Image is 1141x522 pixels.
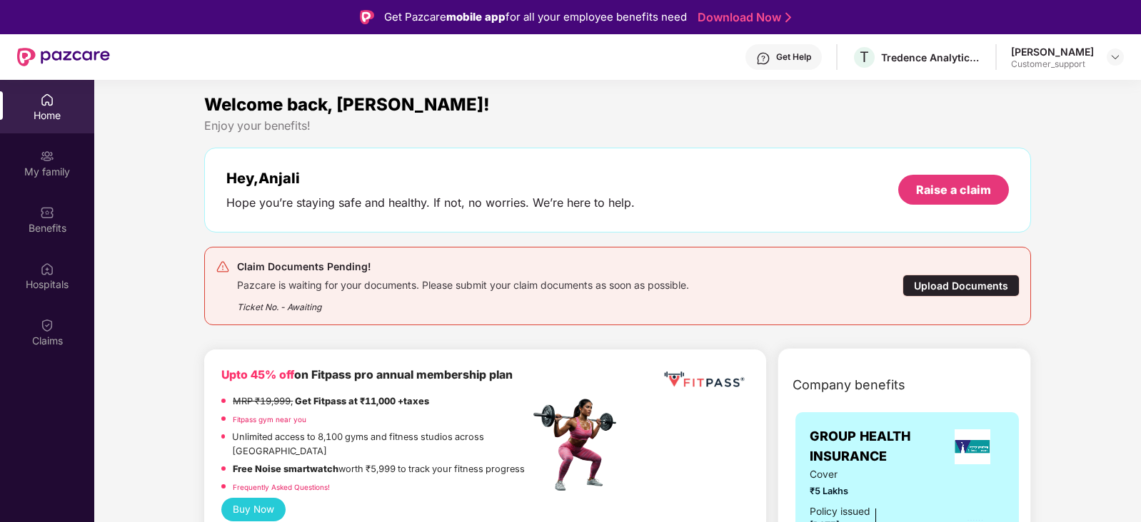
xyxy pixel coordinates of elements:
[40,318,54,332] img: svg+xml;base64,PHN2ZyBpZD0iQ2xhaW0iIHhtbG5zPSJodHRwOi8vd3d3LnczLm9yZy8yMDAwL3N2ZyIgd2lkdGg9IjIwIi...
[881,51,981,64] div: Tredence Analytics Solutions Private Limited
[233,483,330,491] a: Frequently Asked Questions!
[776,51,811,63] div: Get Help
[360,10,374,24] img: Logo
[698,10,787,25] a: Download Now
[17,48,110,66] img: New Pazcare Logo
[529,395,629,495] img: fpp.png
[204,118,1030,133] div: Enjoy your benefits!
[810,504,870,520] div: Policy issued
[237,275,689,292] div: Pazcare is waiting for your documents. Please submit your claim documents as soon as possible.
[446,10,506,24] strong: mobile app
[40,149,54,163] img: svg+xml;base64,PHN2ZyB3aWR0aD0iMjAiIGhlaWdodD0iMjAiIHZpZXdCb3g9IjAgMCAyMCAyMCIgZmlsbD0ibm9uZSIgeG...
[40,93,54,107] img: svg+xml;base64,PHN2ZyBpZD0iSG9tZSIgeG1sbnM9Imh0dHA6Ly93d3cudzMub3JnLzIwMDAvc3ZnIiB3aWR0aD0iMjAiIG...
[221,368,294,382] b: Upto 45% off
[384,9,687,26] div: Get Pazcare for all your employee benefits need
[226,170,635,187] div: Hey, Anjali
[1110,51,1121,63] img: svg+xml;base64,PHN2ZyBpZD0iRHJvcGRvd24tMzJ4MzIiIHhtbG5zPSJodHRwOi8vd3d3LnczLm9yZy8yMDAwL3N2ZyIgd2...
[1011,58,1094,70] div: Customer_support
[793,375,905,395] span: Company benefits
[233,464,338,474] strong: Free Noise smartwatch
[226,195,635,210] div: Hope you’re staying safe and healthy. If not, no worries. We’re here to help.
[903,275,1020,297] div: Upload Documents
[756,51,770,66] img: svg+xml;base64,PHN2ZyBpZD0iSGVscC0zMngzMiIgeG1sbnM9Imh0dHA6Ly93d3cudzMub3JnLzIwMDAvc3ZnIiB3aWR0aD...
[221,498,285,521] button: Buy Now
[785,10,791,25] img: Stroke
[204,94,490,115] span: Welcome back, [PERSON_NAME]!
[1011,45,1094,58] div: [PERSON_NAME]
[810,484,919,498] span: ₹5 Lakhs
[810,467,919,483] span: Cover
[233,415,306,424] a: Fitpass gym near you
[295,396,429,406] strong: Get Fitpass at ₹11,000 +taxes
[216,260,230,274] img: svg+xml;base64,PHN2ZyB4bWxucz0iaHR0cDovL3d3dy53My5vcmcvMjAwMC9zdmciIHdpZHRoPSIyNCIgaGVpZ2h0PSIyNC...
[232,430,529,459] p: Unlimited access to 8,100 gyms and fitness studios across [GEOGRAPHIC_DATA]
[237,292,689,314] div: Ticket No. - Awaiting
[810,426,940,467] span: GROUP HEALTH INSURANCE
[233,396,293,406] del: MRP ₹19,999,
[233,462,525,476] p: worth ₹5,999 to track your fitness progress
[40,262,54,276] img: svg+xml;base64,PHN2ZyBpZD0iSG9zcGl0YWxzIiB4bWxucz0iaHR0cDovL3d3dy53My5vcmcvMjAwMC9zdmciIHdpZHRoPS...
[237,258,689,275] div: Claim Documents Pending!
[40,205,54,220] img: svg+xml;base64,PHN2ZyBpZD0iQmVuZWZpdHMiIHhtbG5zPSJodHRwOi8vd3d3LnczLm9yZy8yMDAwL3N2ZyIgd2lkdGg9Ij...
[860,48,869,66] span: T
[916,182,991,198] div: Raise a claim
[661,367,747,393] img: fppp.png
[955,429,990,464] img: insurerLogo
[221,368,513,382] b: on Fitpass pro annual membership plan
